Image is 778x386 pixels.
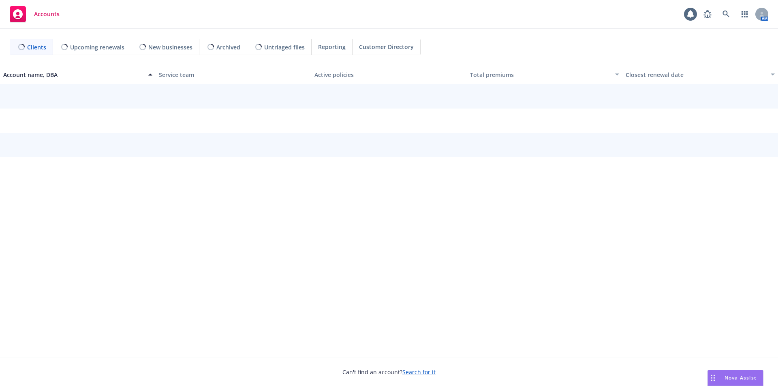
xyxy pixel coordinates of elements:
button: Nova Assist [707,370,763,386]
div: Active policies [314,70,464,79]
span: Accounts [34,11,60,17]
a: Report a Bug [699,6,716,22]
span: New businesses [148,43,192,51]
span: Upcoming renewals [70,43,124,51]
div: Drag to move [708,370,718,386]
span: Reporting [318,43,346,51]
button: Total premiums [467,65,622,84]
span: Can't find an account? [342,368,436,376]
span: Untriaged files [264,43,305,51]
span: Customer Directory [359,43,414,51]
span: Nova Assist [725,374,757,381]
div: Service team [159,70,308,79]
button: Closest renewal date [622,65,778,84]
a: Switch app [737,6,753,22]
a: Search [718,6,734,22]
button: Service team [156,65,311,84]
a: Accounts [6,3,63,26]
span: Clients [27,43,46,51]
span: Archived [216,43,240,51]
a: Search for it [402,368,436,376]
div: Closest renewal date [626,70,766,79]
div: Account name, DBA [3,70,143,79]
button: Active policies [311,65,467,84]
div: Total premiums [470,70,610,79]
